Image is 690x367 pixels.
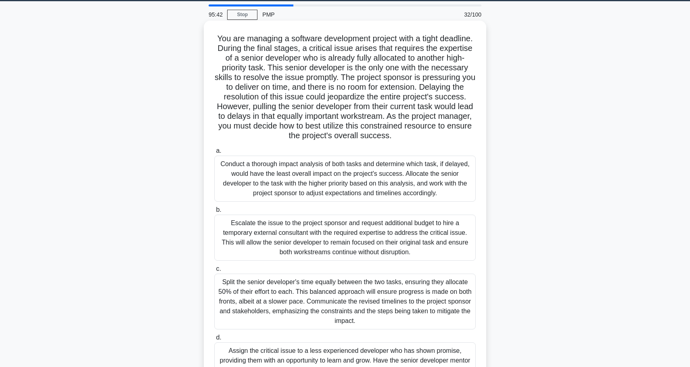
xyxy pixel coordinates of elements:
h5: You are managing a software development project with a tight deadline. During the final stages, a... [213,34,477,141]
span: d. [216,334,221,341]
span: b. [216,206,221,213]
span: a. [216,147,221,154]
div: PMP [257,6,368,23]
span: c. [216,265,221,272]
div: 95:42 [204,6,227,23]
div: Conduct a thorough impact analysis of both tasks and determine which task, if delayed, would have... [214,156,476,202]
a: Stop [227,10,257,20]
div: 32/100 [439,6,486,23]
div: Escalate the issue to the project sponsor and request additional budget to hire a temporary exter... [214,215,476,261]
div: Split the senior developer's time equally between the two tasks, ensuring they allocate 50% of th... [214,274,476,329]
